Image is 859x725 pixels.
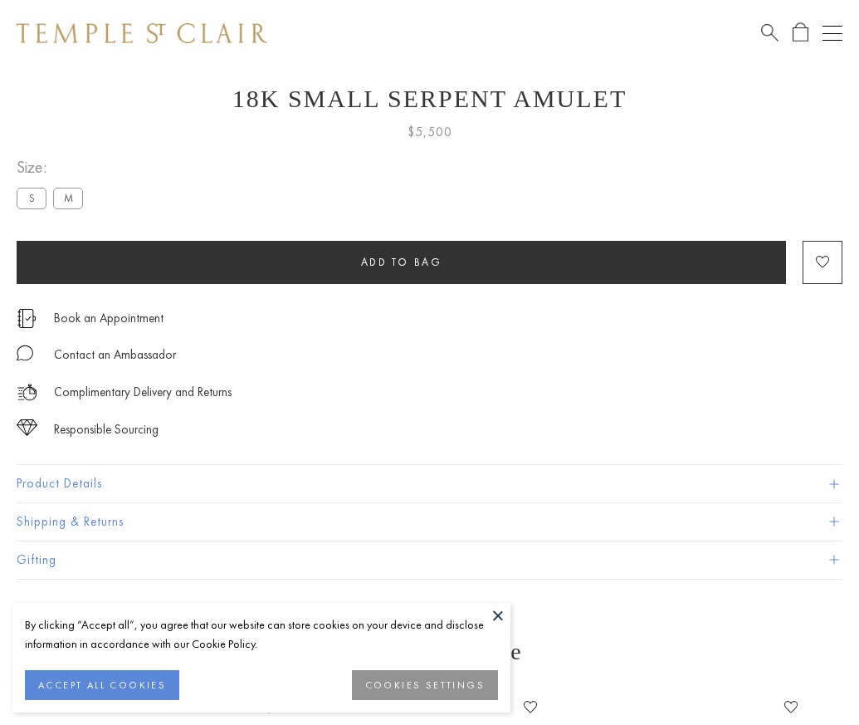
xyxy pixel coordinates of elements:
div: Responsible Sourcing [54,419,159,440]
h1: 18K Small Serpent Amulet [17,85,842,113]
button: Open navigation [822,23,842,43]
button: Shipping & Returns [17,503,842,541]
label: S [17,188,46,208]
button: Gifting [17,541,842,579]
img: icon_delivery.svg [17,382,37,403]
span: $5,500 [408,121,452,143]
span: Add to bag [361,255,442,269]
a: Book an Appointment [54,309,164,327]
img: Temple St. Clair [17,23,267,43]
span: Size: [17,154,90,181]
p: Complimentary Delivery and Returns [54,382,232,403]
button: COOKIES SETTINGS [352,670,498,700]
button: Add to bag [17,241,786,284]
a: Open Shopping Bag [793,22,808,43]
button: ACCEPT ALL COOKIES [25,670,179,700]
div: By clicking “Accept all”, you agree that our website can store cookies on your device and disclos... [25,615,498,654]
label: M [53,188,83,208]
a: Search [761,22,778,43]
img: icon_sourcing.svg [17,419,37,436]
img: icon_appointment.svg [17,309,37,328]
img: MessageIcon-01_2.svg [17,345,33,361]
button: Product Details [17,465,842,502]
div: Contact an Ambassador [54,345,176,365]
